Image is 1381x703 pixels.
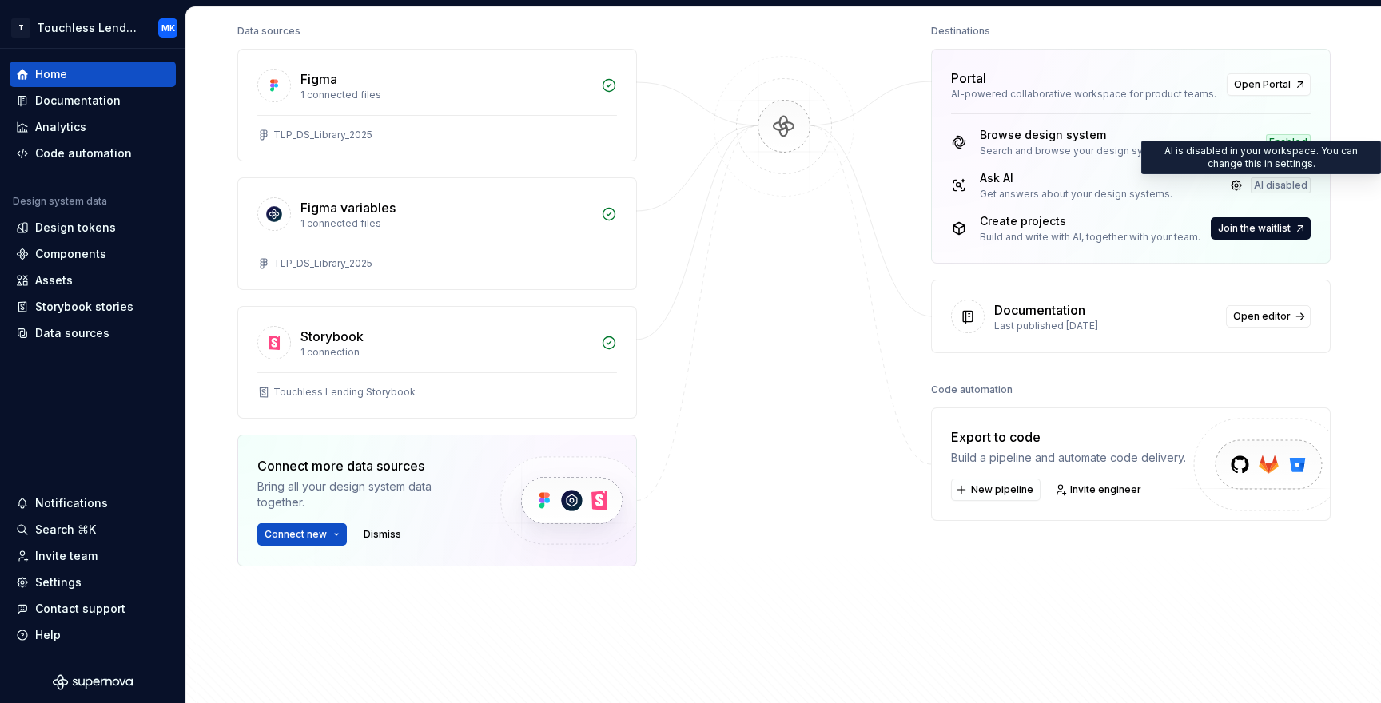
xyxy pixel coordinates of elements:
[10,570,176,595] a: Settings
[980,145,1169,157] div: Search and browse your design system.
[161,22,175,34] div: MK
[10,294,176,320] a: Storybook stories
[257,456,473,475] div: Connect more data sources
[273,129,372,141] div: TLP_DS_Library_2025
[10,491,176,516] button: Notifications
[11,18,30,38] div: T
[951,479,1041,501] button: New pipeline
[35,220,116,236] div: Design tokens
[300,198,396,217] div: Figma variables
[1141,141,1381,174] div: AI is disabled in your workspace. You can change this in settings.
[53,674,133,690] svg: Supernova Logo
[35,246,106,262] div: Components
[35,272,73,288] div: Assets
[10,141,176,166] a: Code automation
[10,62,176,87] a: Home
[300,70,337,89] div: Figma
[300,327,364,346] div: Storybook
[273,257,372,270] div: TLP_DS_Library_2025
[951,88,1217,101] div: AI-powered collaborative workspace for product teams.
[994,300,1085,320] div: Documentation
[237,49,637,161] a: Figma1 connected filesTLP_DS_Library_2025
[35,574,82,590] div: Settings
[1234,78,1291,91] span: Open Portal
[35,548,98,564] div: Invite team
[35,299,133,315] div: Storybook stories
[10,517,176,542] button: Search ⌘K
[35,495,108,511] div: Notifications
[237,306,637,419] a: Storybook1 connectionTouchless Lending Storybook
[257,479,473,510] div: Bring all your design system data together.
[1211,217,1311,240] button: Join the waitlist
[10,596,176,622] button: Contact support
[35,601,125,617] div: Contact support
[237,20,300,42] div: Data sources
[1266,134,1311,150] div: Enabled
[265,528,327,541] span: Connect new
[3,10,182,45] button: TTouchless LendingMK
[980,213,1200,229] div: Create projects
[971,483,1033,496] span: New pipeline
[364,528,401,541] span: Dismiss
[980,231,1200,244] div: Build and write with AI, together with your team.
[237,177,637,290] a: Figma variables1 connected filesTLP_DS_Library_2025
[931,20,990,42] div: Destinations
[13,195,107,208] div: Design system data
[10,543,176,569] a: Invite team
[994,320,1216,332] div: Last published [DATE]
[1227,73,1311,96] a: Open Portal
[10,241,176,267] a: Components
[273,386,416,399] div: Touchless Lending Storybook
[10,320,176,346] a: Data sources
[356,523,408,546] button: Dismiss
[1050,479,1148,501] a: Invite engineer
[980,127,1169,143] div: Browse design system
[931,379,1013,401] div: Code automation
[1226,305,1311,328] a: Open editor
[951,450,1186,466] div: Build a pipeline and automate code delivery.
[300,217,591,230] div: 1 connected files
[35,627,61,643] div: Help
[257,523,347,546] button: Connect new
[1218,222,1291,235] span: Join the waitlist
[1070,483,1141,496] span: Invite engineer
[10,268,176,293] a: Assets
[35,119,86,135] div: Analytics
[951,69,986,88] div: Portal
[35,93,121,109] div: Documentation
[35,145,132,161] div: Code automation
[10,88,176,113] a: Documentation
[300,89,591,101] div: 1 connected files
[951,427,1186,447] div: Export to code
[1233,310,1291,323] span: Open editor
[980,170,1172,186] div: Ask AI
[980,188,1172,201] div: Get answers about your design systems.
[35,522,96,538] div: Search ⌘K
[37,20,139,36] div: Touchless Lending
[10,622,176,648] button: Help
[300,346,591,359] div: 1 connection
[10,114,176,140] a: Analytics
[35,325,109,341] div: Data sources
[35,66,67,82] div: Home
[10,215,176,240] a: Design tokens
[1251,177,1311,193] div: AI disabled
